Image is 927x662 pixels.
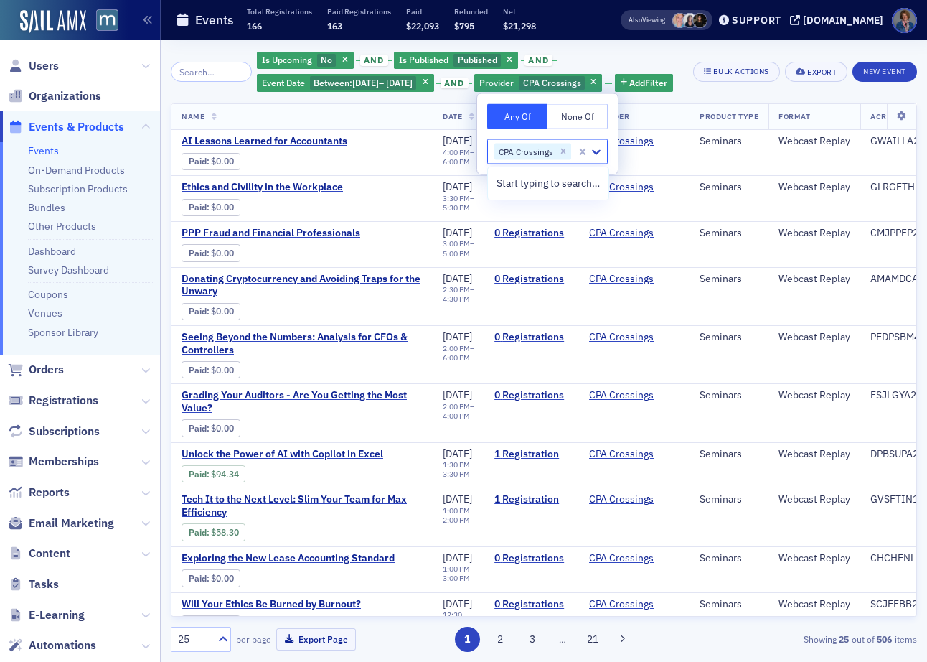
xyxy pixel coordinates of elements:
[189,156,211,167] span: :
[443,193,470,203] time: 3:30 PM
[700,111,758,121] span: Product Type
[436,78,472,89] button: and
[182,615,240,633] div: Paid: 0 - $0
[443,330,472,343] span: [DATE]
[852,62,917,82] button: New Event
[443,564,474,583] div: –
[182,419,240,437] div: Paid: 0 - $0
[523,77,581,88] span: CPA Crossings
[443,401,470,411] time: 2:00 PM
[443,272,472,285] span: [DATE]
[327,20,342,32] span: 163
[692,13,707,28] span: Lauren McDonough
[837,633,852,645] strong: 25
[870,448,926,461] div: DPBSUPA2
[8,546,70,561] a: Content
[276,628,356,651] button: Export Page
[589,331,679,344] span: CPA Crossings
[386,77,413,88] span: [DATE]
[700,181,758,194] div: Seminars
[356,55,392,66] button: and
[8,577,59,592] a: Tasks
[28,288,68,301] a: Coupons
[182,552,423,565] a: Exploring the New Lease Accounting Standard
[182,331,423,356] span: Seeing Beyond the Numbers: Analysis for CFOs & Controllers
[552,633,573,645] span: …
[443,388,472,401] span: [DATE]
[8,362,64,378] a: Orders
[454,20,474,32] span: $795
[182,111,204,121] span: Name
[790,15,888,25] button: [DOMAIN_NAME]
[615,74,674,92] button: AddFilter
[8,424,100,439] a: Subscriptions
[589,181,679,194] span: CPA Crossings
[443,551,472,564] span: [DATE]
[20,10,86,33] a: SailAMX
[182,465,245,482] div: Paid: 1 - $9434
[443,493,472,505] span: [DATE]
[257,52,354,70] div: No
[870,227,926,240] div: CMJPPFP2
[189,423,211,434] span: :
[700,598,758,611] div: Seminars
[182,227,423,240] a: PPP Fraud and Financial Professionals
[443,180,472,193] span: [DATE]
[29,546,70,561] span: Content
[182,135,423,148] a: AI Lessons Learned for Accountants
[399,54,448,65] span: Is Published
[189,527,211,538] span: :
[8,638,96,653] a: Automations
[443,248,470,258] time: 5:00 PM
[211,365,234,376] span: $0.00
[182,199,240,216] div: Paid: 0 - $0
[443,202,470,213] time: 5:30 PM
[870,181,926,194] div: GLRGETH2
[589,389,679,402] span: CPA Crossings
[182,273,423,298] a: Donating Cryptocurrency and Avoiding Traps for the Unwary
[182,448,423,461] a: Unlock the Power of AI with Copilot in Excel
[182,361,240,378] div: Paid: 0 - $0
[589,227,679,240] span: CPA Crossings
[458,54,497,65] span: Published
[443,610,462,629] time: 12:30 PM
[443,564,470,574] time: 1:00 PM
[589,273,679,286] span: CPA Crossings
[443,157,470,167] time: 6:00 PM
[182,153,240,170] div: Paid: 0 - $0
[443,597,472,610] span: [DATE]
[247,20,262,32] span: 166
[589,552,654,565] a: CPA Crossings
[28,264,109,276] a: Survey Dashboard
[189,202,211,213] span: :
[503,20,536,32] span: $21,298
[870,552,926,565] div: CHCHENL2
[28,245,76,258] a: Dashboard
[182,569,240,587] div: Paid: 0 - $0
[700,331,758,344] div: Seminars
[352,77,413,88] span: –
[178,632,210,647] div: 25
[189,469,211,480] span: :
[778,135,850,148] div: Webcast Replay
[189,527,207,538] a: Paid
[589,135,679,148] span: CPA Crossings
[352,77,379,88] span: [DATE]
[189,573,211,584] span: :
[171,62,252,82] input: Search…
[262,54,312,65] span: Is Upcoming
[443,353,470,363] time: 6:00 PM
[700,448,758,461] div: Seminars
[182,244,240,261] div: Paid: 0 - $0
[589,135,654,148] a: CPA Crossings
[321,54,332,65] span: No
[182,493,423,518] a: Tech It to the Next Level: Slim Your Team for Max Efficiency
[247,6,312,17] p: Total Registrations
[211,469,239,480] span: $94.34
[494,227,569,240] a: 0 Registrations
[589,598,654,611] a: CPA Crossings
[189,423,207,434] a: Paid
[474,74,602,92] div: CPA Crossings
